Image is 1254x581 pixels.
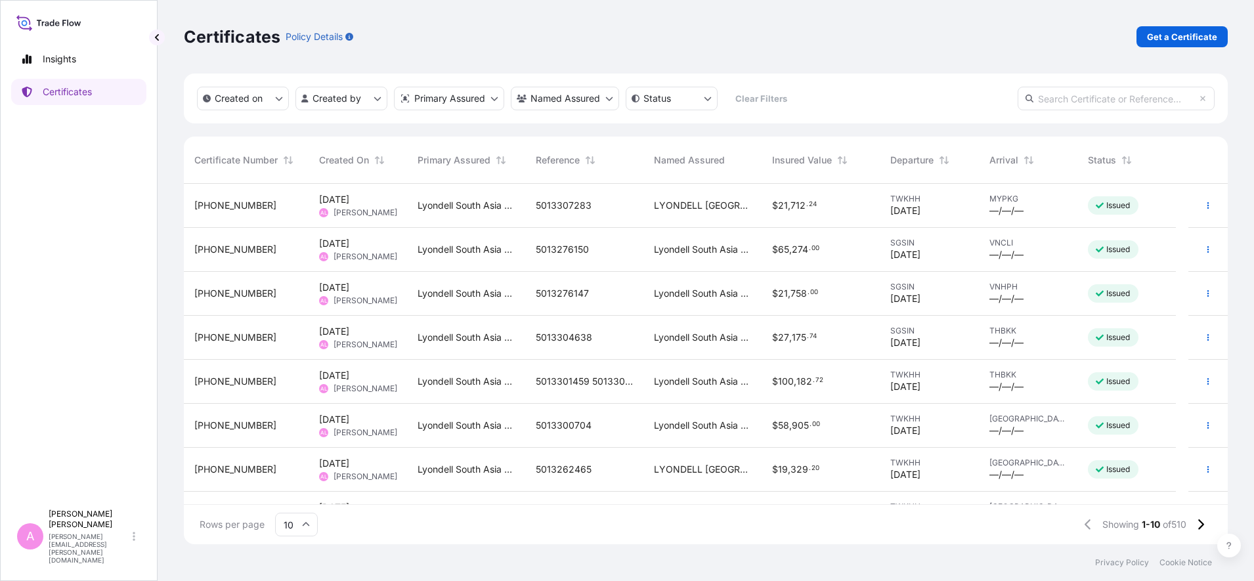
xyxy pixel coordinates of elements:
[1142,518,1160,531] span: 1-10
[319,193,349,206] span: [DATE]
[654,419,751,432] span: Lyondell South Asia Pte Ltd
[654,154,725,167] span: Named Assured
[778,245,789,254] span: 65
[772,154,832,167] span: Insured Value
[807,334,809,339] span: .
[890,414,968,424] span: TWKHH
[319,413,349,426] span: [DATE]
[511,87,619,110] button: cargoOwner Filter options
[890,458,968,468] span: TWKHH
[334,339,397,350] span: [PERSON_NAME]
[320,338,328,351] span: AL
[654,331,751,344] span: Lyondell South Asia Pte Ltd
[792,421,809,430] span: 905
[530,92,600,105] p: Named Assured
[890,468,920,481] span: [DATE]
[11,46,146,72] a: Insights
[643,92,671,105] p: Status
[989,458,1067,468] span: [GEOGRAPHIC_DATA]
[418,287,515,300] span: Lyondell South Asia Pte Ltd.
[1106,332,1131,343] p: Issued
[194,331,276,344] span: [PHONE_NUMBER]
[724,88,798,109] button: Clear Filters
[772,201,778,210] span: $
[215,92,263,105] p: Created on
[536,419,592,432] span: 5013300704
[197,87,289,110] button: createdOn Filter options
[43,53,76,66] p: Insights
[788,201,790,210] span: ,
[792,333,806,342] span: 175
[778,465,788,474] span: 19
[319,281,349,294] span: [DATE]
[815,378,823,383] span: 72
[295,87,387,110] button: createdBy Filter options
[313,92,361,105] p: Created by
[890,204,920,217] span: [DATE]
[418,243,515,256] span: Lyondell South Asia Pte Ltd.
[788,289,790,298] span: ,
[772,289,778,298] span: $
[890,502,968,512] span: TWKHH
[1106,244,1131,255] p: Issued
[626,87,718,110] button: certificateStatus Filter options
[989,502,1067,512] span: [GEOGRAPHIC_DATA]
[194,154,278,167] span: Certificate Number
[334,295,397,306] span: [PERSON_NAME]
[890,292,920,305] span: [DATE]
[536,463,592,476] span: 5013262465
[788,465,790,474] span: ,
[989,336,1024,349] span: —/—/—
[418,375,515,388] span: Lyondell South Asia Pte Ltd.
[536,331,592,344] span: 5013304638
[809,466,811,471] span: .
[536,287,589,300] span: 5013276147
[49,509,130,530] p: [PERSON_NAME] [PERSON_NAME]
[418,463,515,476] span: Lyondell South Asia Pte Ltd.
[320,470,328,483] span: AL
[194,287,276,300] span: [PHONE_NUMBER]
[334,427,397,438] span: [PERSON_NAME]
[414,92,485,105] p: Primary Assured
[1106,200,1131,211] p: Issued
[320,426,328,439] span: AL
[194,199,276,212] span: [PHONE_NUMBER]
[1119,152,1135,168] button: Sort
[654,375,751,388] span: Lyondell South Asia Pte Ltd
[989,248,1024,261] span: —/—/—
[778,289,788,298] span: 21
[890,154,934,167] span: Departure
[989,380,1024,393] span: —/—/—
[1102,518,1139,531] span: Showing
[772,333,778,342] span: $
[772,377,778,386] span: $
[989,154,1018,167] span: Arrival
[286,30,343,43] p: Policy Details
[319,154,369,167] span: Created On
[809,202,817,207] span: 24
[536,199,592,212] span: 5013307283
[320,206,328,219] span: AL
[654,199,751,212] span: LYONDELL [GEOGRAPHIC_DATA] PTE. LTD.
[790,201,806,210] span: 712
[806,202,808,207] span: .
[989,424,1024,437] span: —/—/—
[890,248,920,261] span: [DATE]
[989,468,1024,481] span: —/—/—
[890,194,968,204] span: TWKHH
[890,336,920,349] span: [DATE]
[809,246,811,251] span: .
[812,422,820,427] span: 00
[796,377,812,386] span: 182
[789,245,792,254] span: ,
[536,154,580,167] span: Reference
[1147,30,1217,43] p: Get a Certificate
[372,152,387,168] button: Sort
[49,532,130,564] p: [PERSON_NAME][EMAIL_ADDRESS][PERSON_NAME][DOMAIN_NAME]
[1106,464,1131,475] p: Issued
[989,414,1067,424] span: [GEOGRAPHIC_DATA]
[418,199,515,212] span: Lyondell South Asia Pte Ltd.
[194,243,276,256] span: [PHONE_NUMBER]
[334,251,397,262] span: [PERSON_NAME]
[334,471,397,482] span: [PERSON_NAME]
